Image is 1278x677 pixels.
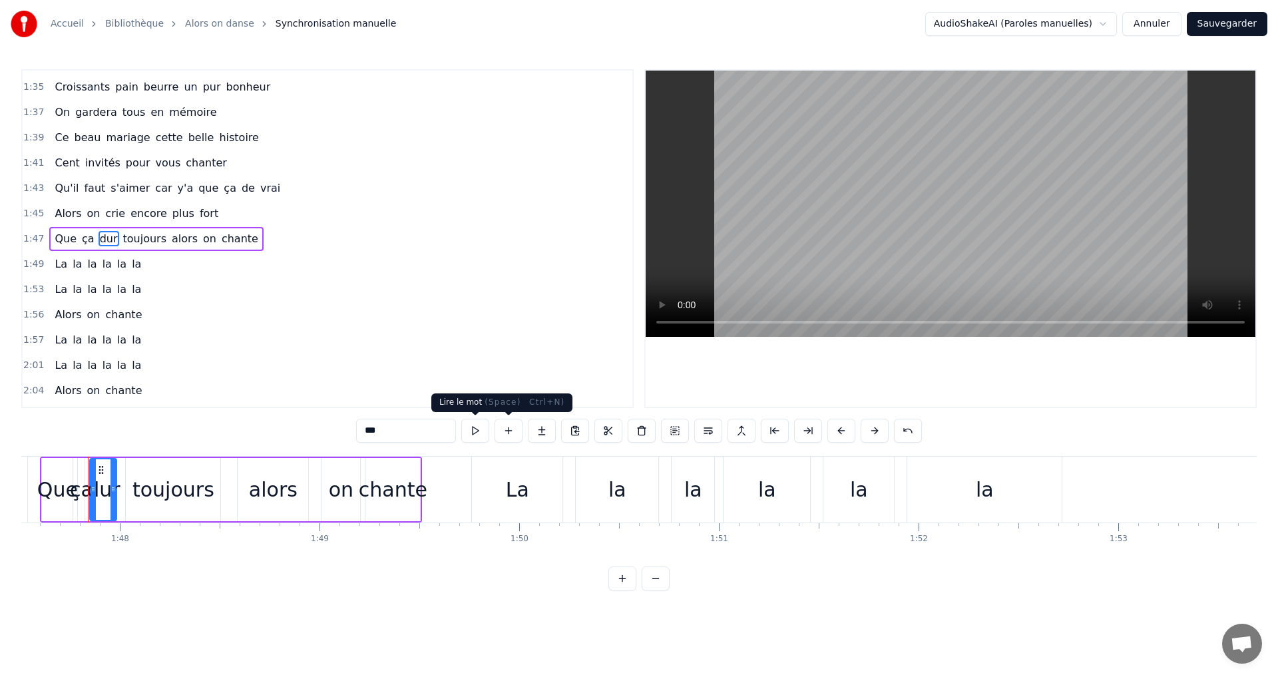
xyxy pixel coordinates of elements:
[198,206,220,221] span: fort
[23,308,44,322] span: 1:56
[525,397,564,407] span: ( Ctrl+N )
[73,130,102,145] span: beau
[154,180,173,196] span: car
[53,332,69,347] span: La
[149,105,165,120] span: en
[276,17,397,31] span: Synchronisation manuelle
[684,475,702,505] div: la
[359,475,427,505] div: chante
[202,231,218,246] span: on
[53,155,81,170] span: Cent
[130,282,142,297] span: la
[171,206,196,221] span: plus
[184,155,228,170] span: chanter
[11,11,37,37] img: youka
[116,256,128,272] span: la
[129,206,168,221] span: encore
[1222,624,1262,664] div: Ouvrir le chat
[71,282,83,297] span: la
[23,156,44,170] span: 1:41
[101,282,113,297] span: la
[23,81,44,94] span: 1:35
[197,180,220,196] span: que
[511,534,529,545] div: 1:50
[185,17,254,31] a: Alors on danse
[116,332,128,347] span: la
[71,332,83,347] span: la
[86,282,98,297] span: la
[51,17,84,31] a: Accueil
[53,105,71,120] span: On
[506,475,529,505] div: La
[86,307,102,322] span: on
[101,332,113,347] span: la
[86,206,102,221] span: on
[71,357,83,373] span: la
[87,475,120,505] div: dur
[53,357,69,373] span: La
[104,307,143,322] span: chante
[105,130,151,145] span: mariage
[485,397,521,407] span: ( Space )
[53,79,111,95] span: Croissants
[154,130,184,145] span: cette
[99,231,119,246] span: dur
[132,475,214,505] div: toujours
[23,283,44,296] span: 1:53
[176,180,195,196] span: y'a
[154,155,182,170] span: vous
[37,475,78,505] div: Que
[84,155,122,170] span: invités
[23,359,44,372] span: 2:01
[53,256,69,272] span: La
[168,105,218,120] span: mémoire
[23,106,44,119] span: 1:37
[240,180,256,196] span: de
[53,231,78,246] span: Que
[130,357,142,373] span: la
[104,206,126,221] span: crie
[23,131,44,144] span: 1:39
[142,79,180,95] span: beurre
[202,79,222,95] span: pur
[23,334,44,347] span: 1:57
[329,475,353,505] div: on
[121,105,147,120] span: tous
[101,256,113,272] span: la
[1187,12,1267,36] button: Sauvegarder
[23,258,44,271] span: 1:49
[111,534,129,545] div: 1:48
[249,475,298,505] div: alors
[53,383,83,398] span: Alors
[710,534,728,545] div: 1:51
[70,475,93,505] div: ça
[81,231,96,246] span: ça
[86,332,98,347] span: la
[86,383,102,398] span: on
[83,180,106,196] span: faut
[109,180,151,196] span: s'aimer
[170,231,199,246] span: alors
[116,357,128,373] span: la
[53,130,70,145] span: Ce
[311,534,329,545] div: 1:49
[1122,12,1181,36] button: Annuler
[51,17,396,31] nav: breadcrumb
[86,357,98,373] span: la
[124,155,152,170] span: pour
[130,256,142,272] span: la
[182,79,198,95] span: un
[23,384,44,397] span: 2:04
[116,282,128,297] span: la
[104,383,143,398] span: chante
[910,534,928,545] div: 1:52
[86,256,98,272] span: la
[71,256,83,272] span: la
[53,180,80,196] span: Qu'il
[23,232,44,246] span: 1:47
[114,79,140,95] span: pain
[220,231,260,246] span: chante
[53,282,69,297] span: La
[218,130,260,145] span: histoire
[105,17,164,31] a: Bibliothèque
